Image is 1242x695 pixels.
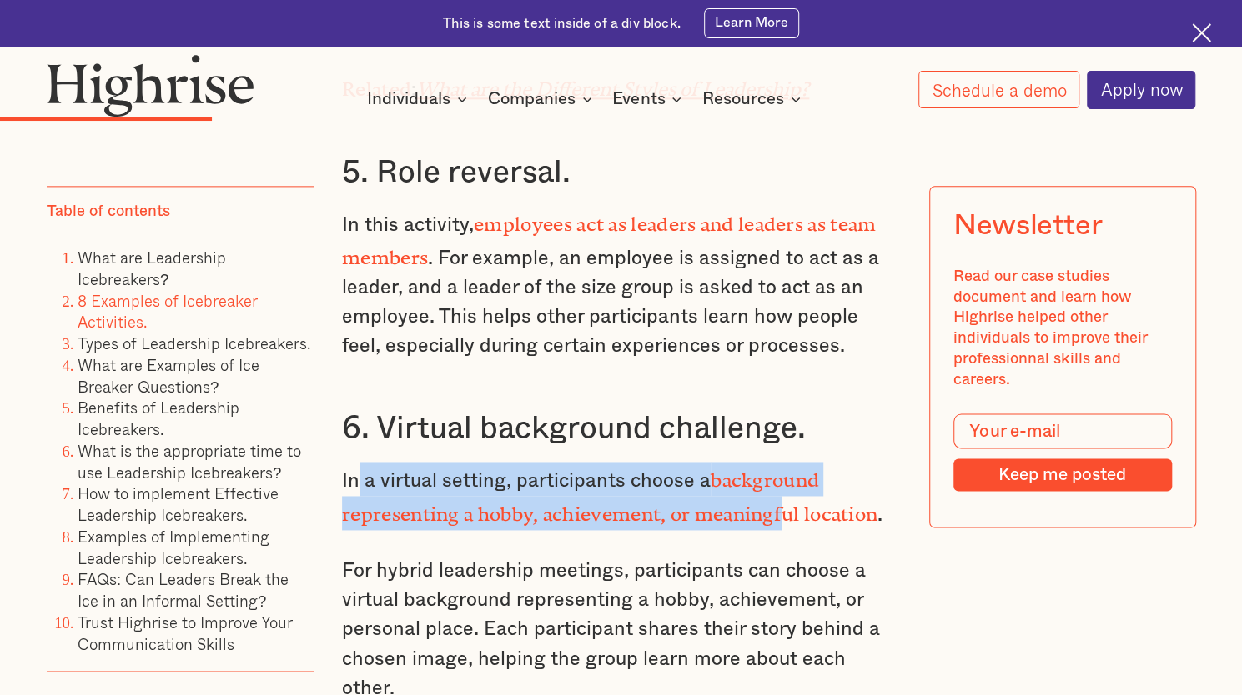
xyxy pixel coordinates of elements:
[78,525,269,571] a: Examples of Implementing Leadership Icebreakers.
[953,414,1171,492] form: Modal Form
[1087,71,1195,109] a: Apply now
[612,89,686,109] div: Events
[78,611,293,657] a: Trust Highrise to Improve Your Communication Skills
[78,482,279,527] a: How to implement Effective Leadership Icebreakers.
[342,462,900,530] p: In a virtual setting, participants choose a .
[702,89,806,109] div: Resources
[342,153,900,192] h3: 5. Role reversal.
[78,288,258,334] a: 8 Examples of Icebreaker Activities.
[78,246,226,292] a: What are Leadership Icebreakers?
[488,89,576,109] div: Companies
[342,469,877,516] strong: background representing a hobby, achievement, or meaningful location
[918,71,1079,108] a: Schedule a demo
[78,396,239,442] a: Benefits of Leadership Icebreakers.
[78,332,311,356] a: Types of Leadership Icebreakers.
[704,8,799,38] a: Learn More
[367,89,450,109] div: Individuals
[702,89,784,109] div: Resources
[488,89,597,109] div: Companies
[78,567,289,613] a: FAQs: Can Leaders Break the Ice in an Informal Setting?
[342,409,900,448] h3: 6. Virtual background challenge.
[78,353,259,399] a: What are Examples of Ice Breaker Questions?
[953,210,1102,243] div: Newsletter
[47,54,254,117] img: Highrise logo
[953,414,1171,449] input: Your e-mail
[953,459,1171,492] input: Keep me posted
[47,202,170,223] div: Table of contents
[342,213,876,260] strong: employees act as leaders and leaders as team members
[612,89,665,109] div: Events
[367,89,472,109] div: Individuals
[953,267,1171,392] div: Read our case studies document and learn how Highrise helped other individuals to improve their p...
[342,206,900,361] p: In this activity, . For example, an employee is assigned to act as a leader, and a leader of the ...
[78,439,301,485] a: What is the appropriate time to use Leadership Icebreakers?
[1192,23,1211,42] img: Cross icon
[443,14,681,32] div: This is some text inside of a div block.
